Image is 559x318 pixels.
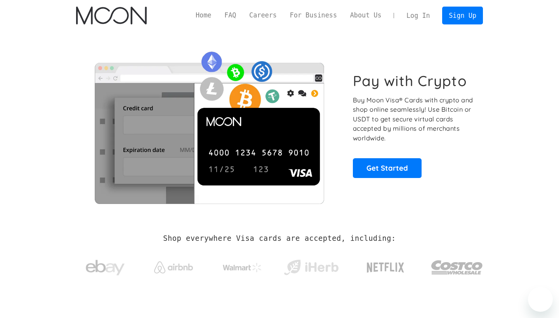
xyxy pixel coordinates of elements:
[223,263,262,272] img: Walmart
[353,95,474,143] p: Buy Moon Visa® Cards with crypto and shop online seamlessly! Use Bitcoin or USDT to get secure vi...
[353,158,422,178] a: Get Started
[189,10,218,20] a: Home
[76,7,146,24] img: Moon Logo
[154,261,193,273] img: Airbnb
[86,256,125,280] img: ebay
[76,7,146,24] a: home
[351,250,420,281] a: Netflix
[214,255,271,276] a: Walmart
[243,10,283,20] a: Careers
[528,287,553,312] iframe: Button to launch messaging window
[145,254,203,277] a: Airbnb
[283,10,344,20] a: For Business
[366,258,405,277] img: Netflix
[431,245,483,286] a: Costco
[344,10,388,20] a: About Us
[400,7,436,24] a: Log In
[76,46,342,204] img: Moon Cards let you spend your crypto anywhere Visa is accepted.
[431,253,483,282] img: Costco
[282,258,340,278] img: iHerb
[218,10,243,20] a: FAQ
[163,234,396,243] h2: Shop everywhere Visa cards are accepted, including:
[353,72,467,90] h1: Pay with Crypto
[76,248,134,284] a: ebay
[282,250,340,282] a: iHerb
[442,7,483,24] a: Sign Up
